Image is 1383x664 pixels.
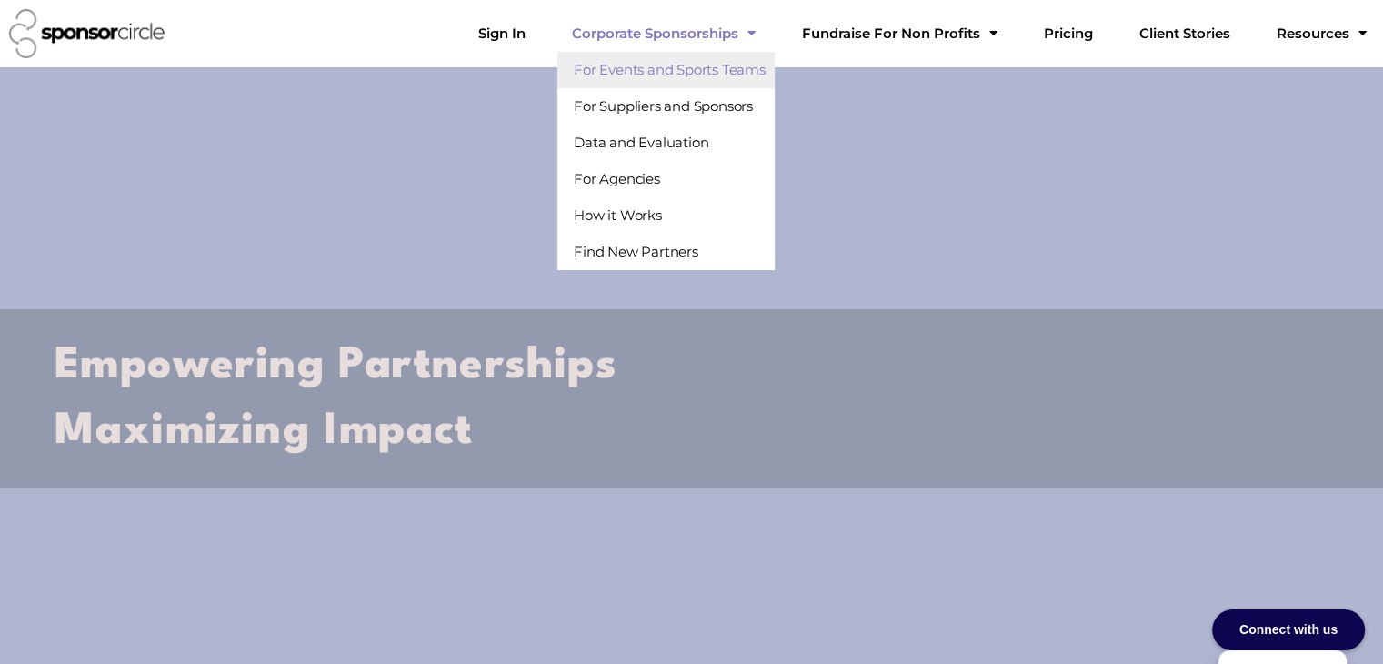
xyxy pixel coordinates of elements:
[557,52,775,88] a: For Events and Sports Teams
[557,197,775,234] a: How it Works
[1262,15,1381,52] a: Resources
[557,52,775,270] ul: Corporate SponsorshipsMenu Toggle
[1125,15,1245,52] a: Client Stories
[557,161,775,197] a: For Agencies
[464,15,1381,52] nav: Menu
[464,15,540,52] a: Sign In
[55,334,1328,464] h2: Empowering Partnerships Maximizing Impact
[557,88,775,125] a: For Suppliers and Sponsors
[787,15,1012,52] a: Fundraise For Non ProfitsMenu Toggle
[557,234,775,270] a: Find New Partners
[557,15,770,52] a: Corporate SponsorshipsMenu Toggle
[557,125,775,161] a: Data and Evaluation
[9,9,165,58] img: Sponsor Circle logo
[1212,609,1365,650] div: Connect with us
[1029,15,1107,52] a: Pricing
